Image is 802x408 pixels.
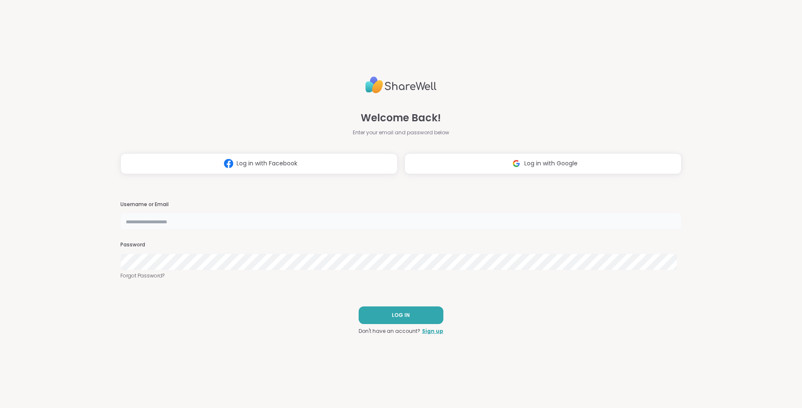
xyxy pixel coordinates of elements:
[221,156,237,171] img: ShareWell Logomark
[524,159,578,168] span: Log in with Google
[365,73,437,97] img: ShareWell Logo
[392,311,410,319] span: LOG IN
[404,153,682,174] button: Log in with Google
[120,241,682,248] h3: Password
[508,156,524,171] img: ShareWell Logomark
[359,306,443,324] button: LOG IN
[359,327,420,335] span: Don't have an account?
[361,110,441,126] span: Welcome Back!
[120,153,398,174] button: Log in with Facebook
[422,327,443,335] a: Sign up
[237,159,297,168] span: Log in with Facebook
[120,272,682,280] a: Forgot Password?
[353,129,449,136] span: Enter your email and password below
[120,201,682,208] h3: Username or Email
